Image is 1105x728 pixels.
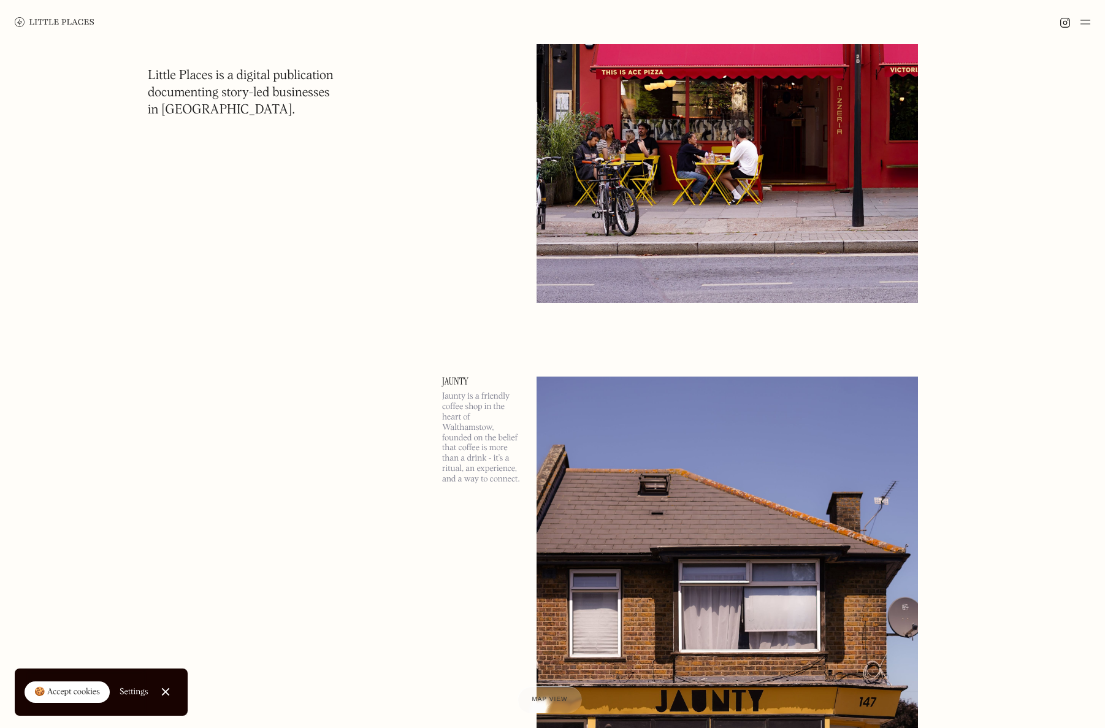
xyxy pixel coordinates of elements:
a: Map view [518,686,583,713]
div: Close Cookie Popup [165,692,166,692]
p: Jaunty is a friendly coffee shop in the heart of Walthamstow, founded on the belief that coffee i... [442,391,522,484]
div: Settings [120,688,148,696]
a: Close Cookie Popup [153,680,178,704]
a: Jaunty [442,377,522,386]
span: Map view [532,696,568,703]
div: 🍪 Accept cookies [34,686,100,699]
h1: Little Places is a digital publication documenting story-led businesses in [GEOGRAPHIC_DATA]. [148,67,334,119]
a: 🍪 Accept cookies [25,681,110,703]
a: Settings [120,678,148,706]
